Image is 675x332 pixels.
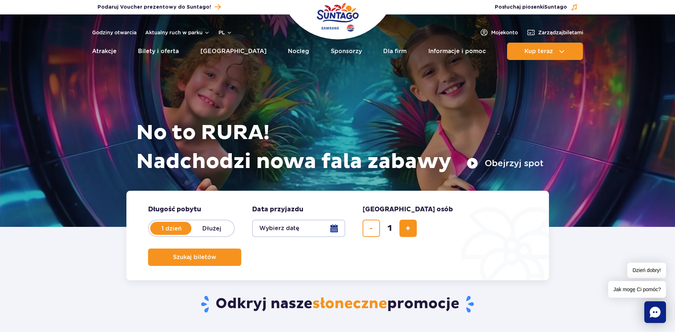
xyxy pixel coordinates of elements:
span: Podaruj Voucher prezentowy do Suntago! [98,4,211,11]
h2: Odkryj nasze promocje [126,295,549,314]
a: Dla firm [383,43,407,60]
button: dodaj bilet [399,220,417,237]
label: 1 dzień [151,221,192,236]
span: Szukaj biletów [173,254,216,260]
span: Jak mogę Ci pomóc? [608,281,666,298]
a: Bilety i oferta [138,43,179,60]
a: [GEOGRAPHIC_DATA] [200,43,267,60]
button: Szukaj biletów [148,249,241,266]
button: Obejrzyj spot [467,158,544,169]
span: Długość pobytu [148,205,201,214]
button: pl [218,29,232,36]
button: Kup teraz [507,43,583,60]
a: Mojekonto [480,28,518,37]
a: Zarządzajbiletami [527,28,583,37]
span: Zarządzaj biletami [538,29,583,36]
span: Posłuchaj piosenki [495,4,567,11]
button: Wybierz datę [252,220,345,237]
span: Moje konto [491,29,518,36]
label: Dłużej [191,221,233,236]
input: liczba biletów [381,220,398,237]
a: Atrakcje [92,43,117,60]
h1: No to RURA! Nadchodzi nowa fala zabawy [136,118,544,176]
button: Posłuchaj piosenkiSuntago [495,4,578,11]
span: Dzień dobry! [627,263,666,278]
span: słoneczne [312,295,387,313]
span: Data przyjazdu [252,205,303,214]
span: [GEOGRAPHIC_DATA] osób [363,205,453,214]
a: Podaruj Voucher prezentowy do Suntago! [98,2,221,12]
button: Aktualny ruch w parku [145,30,210,35]
a: Informacje i pomoc [428,43,486,60]
button: usuń bilet [363,220,380,237]
a: Godziny otwarcia [92,29,137,36]
a: Nocleg [288,43,309,60]
span: Kup teraz [524,48,553,55]
a: Sponsorzy [331,43,362,60]
form: Planowanie wizyty w Park of Poland [126,191,549,280]
span: Suntago [544,5,567,10]
div: Chat [644,301,666,323]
